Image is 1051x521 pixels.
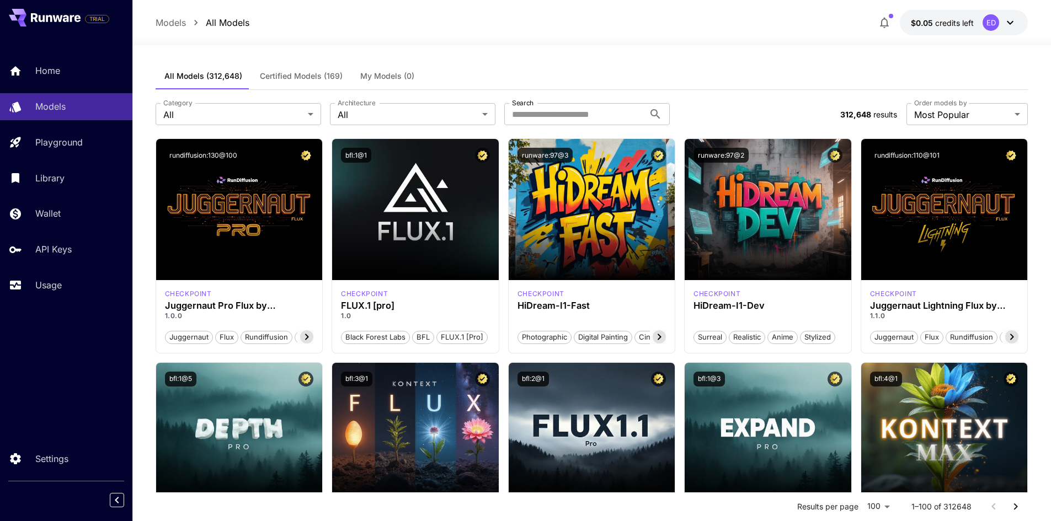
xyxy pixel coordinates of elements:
[1000,332,1033,343] span: schnell
[341,289,388,299] div: fluxpro
[110,493,124,507] button: Collapse sidebar
[914,98,967,108] label: Order models by
[870,330,918,344] button: juggernaut
[512,98,533,108] label: Search
[35,452,68,465] p: Settings
[518,289,564,299] div: HiDream Fast
[342,332,409,343] span: Black Forest Labs
[518,372,549,386] button: bfl:2@1
[693,289,740,299] p: checkpoint
[165,372,196,386] button: bfl:1@5
[693,289,740,299] div: HiDream Dev
[338,98,375,108] label: Architecture
[166,332,212,343] span: juggernaut
[165,330,213,344] button: juggernaut
[870,289,917,299] div: FLUX.1 D
[518,289,564,299] p: checkpoint
[241,330,292,344] button: rundiffusion
[165,289,212,299] p: checkpoint
[911,18,935,28] span: $0.05
[165,300,314,311] h3: Juggernaut Pro Flux by RunDiffusion
[921,332,943,343] span: flux
[295,332,314,343] span: pro
[165,311,314,321] p: 1.0.0
[341,289,388,299] p: checkpoint
[729,332,765,343] span: Realistic
[693,372,725,386] button: bfl:1@3
[651,372,666,386] button: Certified Model – Vetted for best performance and includes a commercial license.
[475,372,490,386] button: Certified Model – Vetted for best performance and includes a commercial license.
[900,10,1028,35] button: $0.05ED
[767,330,798,344] button: Anime
[165,289,212,299] div: FLUX.1 D
[946,332,997,343] span: rundiffusion
[206,16,249,29] p: All Models
[1004,148,1018,163] button: Certified Model – Vetted for best performance and includes a commercial license.
[920,330,943,344] button: flux
[1004,372,1018,386] button: Certified Model – Vetted for best performance and includes a commercial license.
[870,300,1019,311] h3: Juggernaut Lightning Flux by RunDiffusion
[914,108,1010,121] span: Most Popular
[983,14,999,31] div: ED
[298,148,313,163] button: Certified Model – Vetted for best performance and includes a commercial license.
[870,372,902,386] button: bfl:4@1
[341,148,371,163] button: bfl:1@1
[828,372,842,386] button: Certified Model – Vetted for best performance and includes a commercial license.
[156,16,186,29] p: Models
[574,330,632,344] button: Digital Painting
[241,332,292,343] span: rundiffusion
[635,332,676,343] span: Cinematic
[828,148,842,163] button: Certified Model – Vetted for best performance and includes a commercial license.
[260,71,343,81] span: Certified Models (169)
[871,332,917,343] span: juggernaut
[634,330,677,344] button: Cinematic
[840,110,871,119] span: 312,648
[165,148,242,163] button: rundiffusion:130@100
[797,501,858,512] p: Results per page
[518,148,573,163] button: runware:97@3
[341,372,372,386] button: bfl:3@1
[295,330,315,344] button: pro
[873,110,897,119] span: results
[35,278,62,292] p: Usage
[216,332,238,343] span: flux
[1000,330,1033,344] button: schnell
[870,289,917,299] p: checkpoint
[35,243,72,256] p: API Keys
[437,332,487,343] span: FLUX.1 [pro]
[298,372,313,386] button: Certified Model – Vetted for best performance and includes a commercial license.
[35,207,61,220] p: Wallet
[518,300,666,311] h3: HiDream-I1-Fast
[870,311,1019,321] p: 1.1.0
[935,18,974,28] span: credits left
[163,108,303,121] span: All
[163,98,193,108] label: Category
[693,300,842,311] h3: HiDream-I1-Dev
[412,330,434,344] button: BFL
[35,100,66,113] p: Models
[911,17,974,29] div: $0.05
[863,498,894,514] div: 100
[436,330,488,344] button: FLUX.1 [pro]
[156,16,249,29] nav: breadcrumb
[85,12,109,25] span: Add your payment card to enable full platform functionality.
[729,330,765,344] button: Realistic
[800,330,835,344] button: Stylized
[518,332,571,343] span: Photographic
[341,330,410,344] button: Black Forest Labs
[1005,496,1027,518] button: Go to next page
[413,332,434,343] span: BFL
[215,330,238,344] button: flux
[911,501,972,512] p: 1–100 of 312648
[338,108,478,121] span: All
[475,148,490,163] button: Certified Model – Vetted for best performance and includes a commercial license.
[693,148,749,163] button: runware:97@2
[870,148,944,163] button: rundiffusion:110@101
[946,330,997,344] button: rundiffusion
[341,311,490,321] p: 1.0
[574,332,632,343] span: Digital Painting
